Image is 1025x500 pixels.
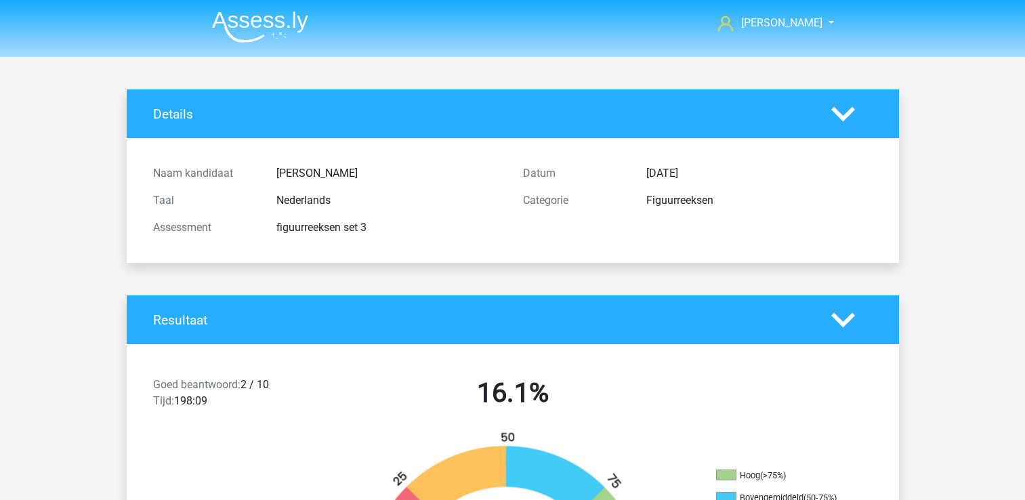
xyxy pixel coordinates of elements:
div: 2 / 10 198:09 [143,377,328,415]
h4: Details [153,106,811,122]
li: Hoog [716,470,852,482]
img: Assessly [212,11,308,43]
div: Datum [513,165,636,182]
div: Assessment [143,220,266,236]
div: figuurreeksen set 3 [266,220,513,236]
span: [PERSON_NAME] [741,16,822,29]
div: Categorie [513,192,636,209]
div: Naam kandidaat [143,165,266,182]
div: [DATE] [636,165,883,182]
a: [PERSON_NAME] [713,15,824,31]
h4: Resultaat [153,312,811,328]
div: Figuurreeksen [636,192,883,209]
div: [PERSON_NAME] [266,165,513,182]
span: Tijd: [153,394,174,407]
div: (>75%) [760,470,786,480]
h2: 16.1% [338,377,688,409]
span: Goed beantwoord: [153,378,240,391]
div: Taal [143,192,266,209]
div: Nederlands [266,192,513,209]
